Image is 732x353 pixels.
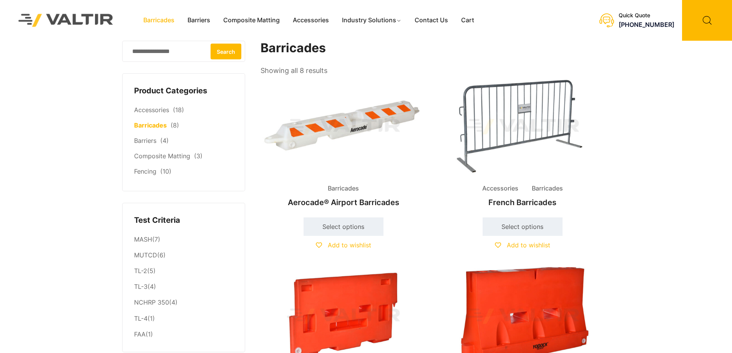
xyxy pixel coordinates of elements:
div: Quick Quote [619,12,674,19]
a: [PHONE_NUMBER] [619,21,674,28]
li: (4) [134,279,233,295]
li: (1) [134,326,233,340]
a: TL-2 [134,267,147,275]
h2: French Barricades [440,194,606,211]
a: NCHRP 350 [134,298,169,306]
span: Add to wishlist [328,241,371,249]
h1: Barricades [261,41,606,56]
a: Barriers [134,137,156,144]
a: Accessories [286,15,335,26]
img: Valtir Rentals [8,4,123,36]
a: Accessories [134,106,169,114]
a: Add to wishlist [495,241,550,249]
li: (5) [134,264,233,279]
a: Barricades [137,15,181,26]
a: Add to wishlist [316,241,371,249]
h2: Aerocade® Airport Barricades [261,194,427,211]
a: BarricadesAerocade® Airport Barricades [261,77,427,211]
a: Cart [455,15,481,26]
h4: Test Criteria [134,215,233,226]
a: Fencing [134,167,156,175]
li: (7) [134,232,233,247]
a: MUTCD [134,251,157,259]
button: Search [211,43,241,59]
a: Barriers [181,15,217,26]
a: TL-4 [134,315,148,322]
a: Barricades [134,121,167,129]
span: (4) [160,137,169,144]
span: (10) [160,167,171,175]
a: Composite Matting [217,15,286,26]
li: (6) [134,248,233,264]
p: Showing all 8 results [261,64,327,77]
a: Composite Matting [134,152,190,160]
span: Barricades [322,183,365,194]
li: (1) [134,311,233,326]
span: Barricades [526,183,569,194]
span: Accessories [476,183,524,194]
a: Contact Us [408,15,455,26]
a: Industry Solutions [335,15,408,26]
a: Select options for “French Barricades” [483,217,563,236]
a: FAA [134,330,146,338]
span: (8) [171,121,179,129]
span: (18) [173,106,184,114]
a: Select options for “Aerocade® Airport Barricades” [304,217,383,236]
a: MASH [134,235,152,243]
a: Accessories BarricadesFrench Barricades [440,77,606,211]
li: (4) [134,295,233,311]
span: (3) [194,152,203,160]
a: TL-3 [134,283,148,290]
span: Add to wishlist [507,241,550,249]
h4: Product Categories [134,85,233,97]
